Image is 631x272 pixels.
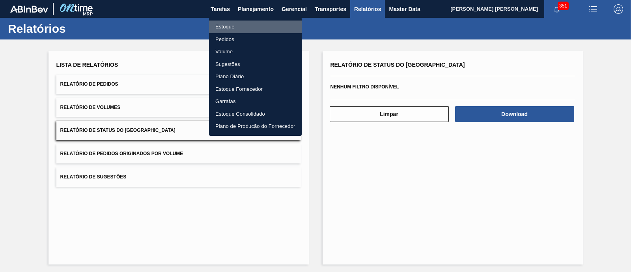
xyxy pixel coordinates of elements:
[209,108,302,120] a: Estoque Consolidado
[209,45,302,58] a: Volume
[209,70,302,83] a: Plano Diário
[209,95,302,108] a: Garrafas
[209,33,302,46] a: Pedidos
[209,58,302,71] a: Sugestões
[209,120,302,133] a: Plano de Produção do Fornecedor
[209,83,302,96] a: Estoque Fornecedor
[209,21,302,33] a: Estoque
